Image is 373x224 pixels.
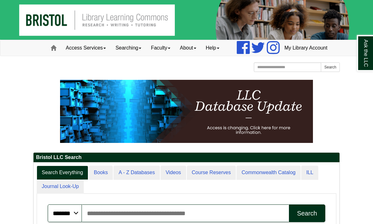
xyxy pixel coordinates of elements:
a: Faculty [146,40,175,56]
a: Videos [161,166,186,180]
button: Search [289,204,325,222]
button: Search [321,62,340,72]
a: My Library Account [280,40,332,56]
a: Commonwealth Catalog [236,166,301,180]
a: About [175,40,201,56]
a: ILL [301,166,318,180]
a: Searching [111,40,146,56]
a: Course Reserves [187,166,236,180]
img: HTML tutorial [60,80,313,143]
a: Books [89,166,113,180]
a: Help [201,40,224,56]
a: Access Services [61,40,111,56]
a: A - Z Databases [113,166,160,180]
div: Search [297,210,317,217]
h2: Bristol LLC Search [34,153,339,162]
a: Journal Look-Up [37,180,84,194]
a: Search Everything [37,166,88,180]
